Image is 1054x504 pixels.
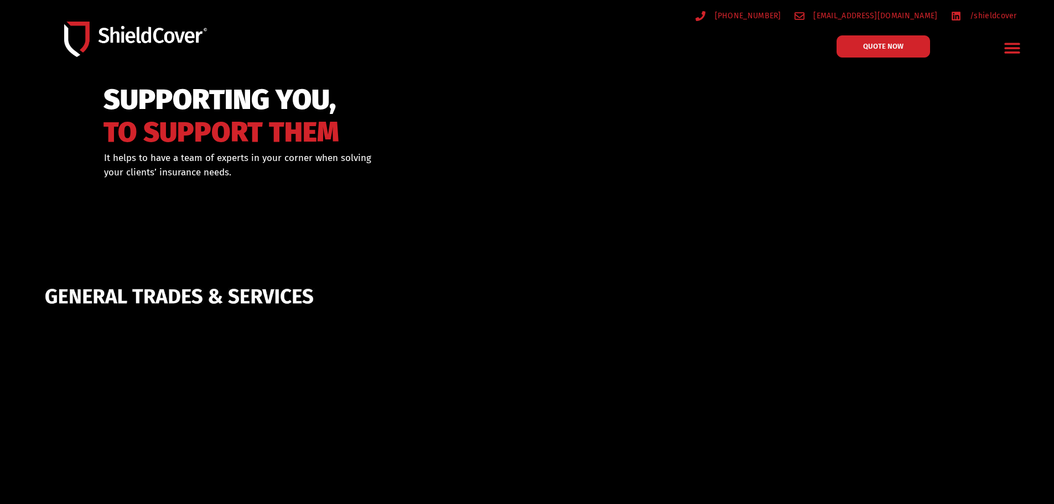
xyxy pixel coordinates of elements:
[863,43,904,50] span: QUOTE NOW
[837,35,930,58] a: QUOTE NOW
[951,9,1017,23] a: /shieldcover
[64,22,207,56] img: Shield-Cover-Underwriting-Australia-logo-full
[103,89,339,111] span: SUPPORTING YOU,
[967,9,1017,23] span: /shieldcover
[104,165,584,180] p: your clients’ insurance needs.
[104,151,584,179] div: It helps to have a team of experts in your corner when solving
[795,9,938,23] a: [EMAIL_ADDRESS][DOMAIN_NAME]
[811,9,937,23] span: [EMAIL_ADDRESS][DOMAIN_NAME]
[695,9,781,23] a: [PHONE_NUMBER]
[712,9,781,23] span: [PHONE_NUMBER]
[1000,35,1026,61] div: Menu Toggle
